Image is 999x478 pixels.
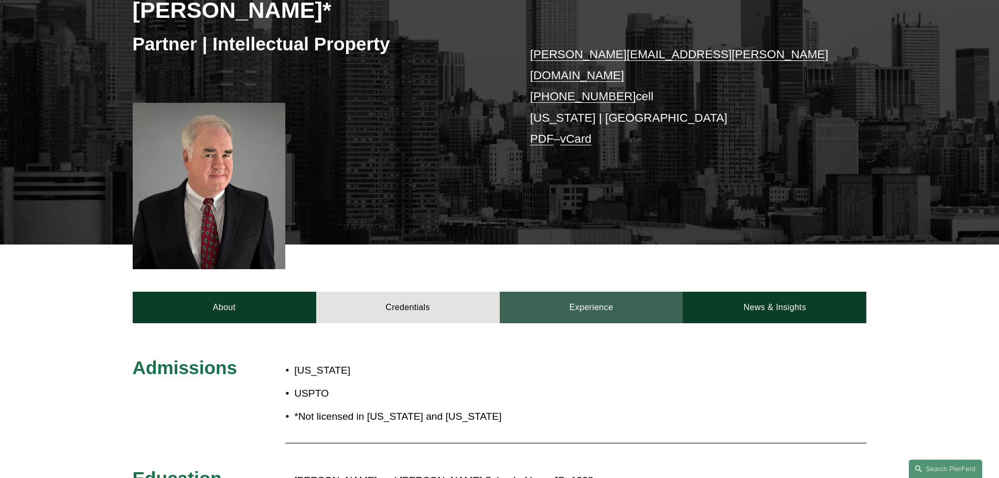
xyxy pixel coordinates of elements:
[530,90,636,103] a: [PHONE_NUMBER]
[500,292,683,323] a: Experience
[133,292,316,323] a: About
[909,460,982,478] a: Search this site
[133,357,237,378] span: Admissions
[294,408,561,426] p: *Not licensed in [US_STATE] and [US_STATE]
[294,362,561,380] p: [US_STATE]
[316,292,500,323] a: Credentials
[560,132,592,145] a: vCard
[683,292,866,323] a: News & Insights
[530,44,836,150] p: cell [US_STATE] | [GEOGRAPHIC_DATA] –
[133,33,500,56] h3: Partner | Intellectual Property
[294,385,561,403] p: USPTO
[530,132,554,145] a: PDF
[530,48,829,82] a: [PERSON_NAME][EMAIL_ADDRESS][PERSON_NAME][DOMAIN_NAME]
